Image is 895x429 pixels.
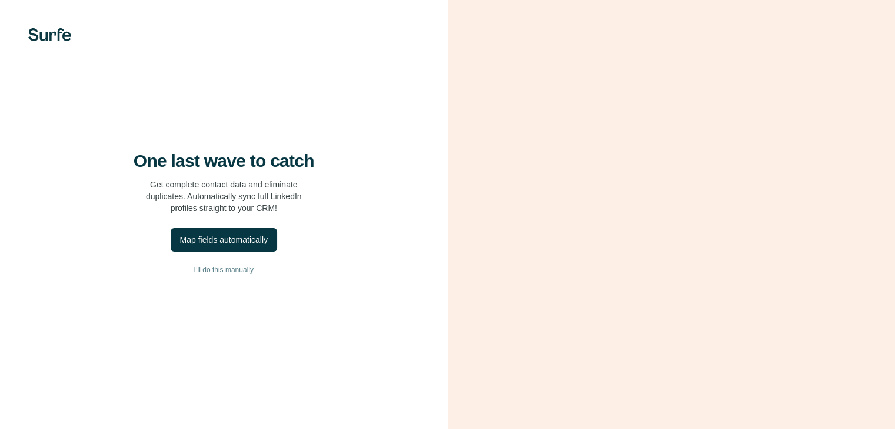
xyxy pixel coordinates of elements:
[24,261,424,279] button: I’ll do this manually
[28,28,71,41] img: Surfe's logo
[134,150,314,172] h4: One last wave to catch
[180,234,268,246] div: Map fields automatically
[146,179,302,214] p: Get complete contact data and eliminate duplicates. Automatically sync full LinkedIn profiles str...
[194,264,254,275] span: I’ll do this manually
[171,228,277,252] button: Map fields automatically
